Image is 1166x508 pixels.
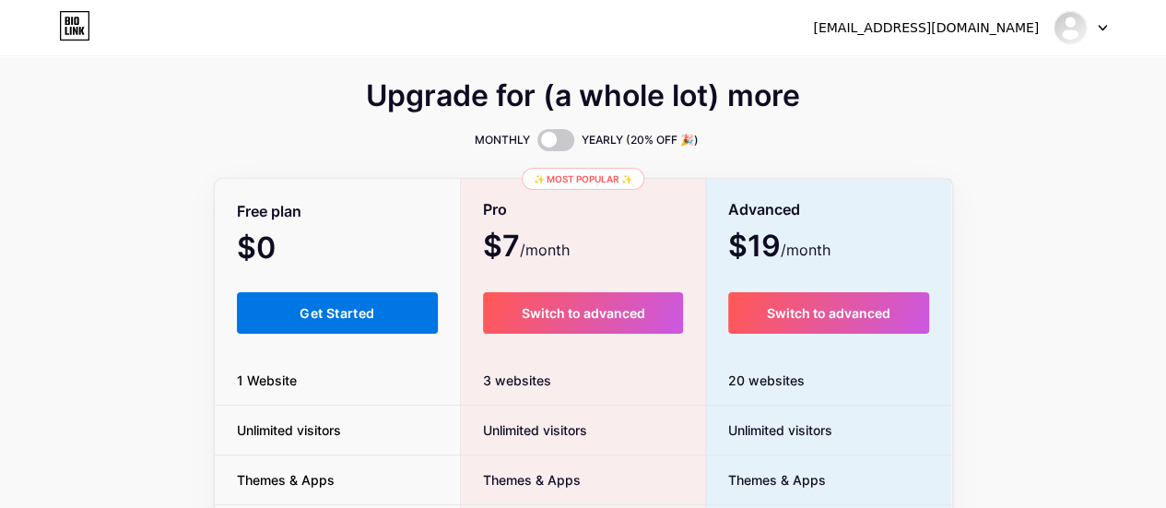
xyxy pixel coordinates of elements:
span: Unlimited visitors [215,420,363,440]
span: 1 Website [215,371,319,390]
span: $0 [237,237,325,263]
span: YEARLY (20% OFF 🎉) [582,131,699,149]
span: MONTHLY [475,131,530,149]
span: Get Started [300,305,374,321]
span: /month [781,239,830,261]
div: 20 websites [706,356,952,406]
button: Switch to advanced [483,292,683,334]
span: Upgrade for (a whole lot) more [366,85,800,107]
span: Themes & Apps [215,470,357,490]
span: Free plan [237,195,301,228]
span: Switch to advanced [767,305,890,321]
span: $19 [728,235,830,261]
span: $7 [483,235,570,261]
div: [EMAIL_ADDRESS][DOMAIN_NAME] [813,18,1039,38]
div: ✨ Most popular ✨ [522,168,644,190]
button: Switch to advanced [728,292,930,334]
span: Themes & Apps [461,470,581,490]
div: 3 websites [461,356,705,406]
span: Advanced [728,194,800,226]
span: /month [520,239,570,261]
span: Pro [483,194,507,226]
span: Unlimited visitors [706,420,832,440]
img: silagefilm [1053,10,1088,45]
button: Get Started [237,292,439,334]
span: Unlimited visitors [461,420,587,440]
span: Switch to advanced [521,305,644,321]
span: Themes & Apps [706,470,826,490]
